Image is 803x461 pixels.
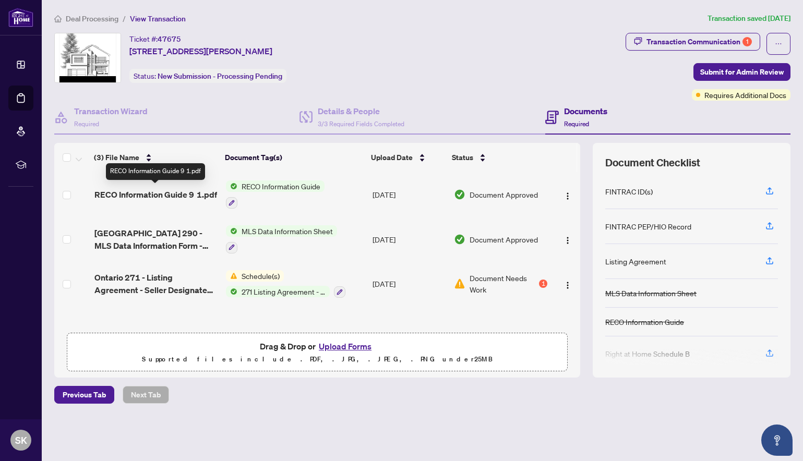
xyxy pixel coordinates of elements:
span: View Transaction [130,14,186,23]
div: RECO Information Guide 9 1.pdf [106,163,205,180]
span: Drag & Drop or [260,339,375,353]
span: New Submission - Processing Pending [158,71,282,81]
h4: Transaction Wizard [74,105,148,117]
span: (3) File Name [94,152,139,163]
span: [STREET_ADDRESS][PERSON_NAME] [129,45,272,57]
span: [GEOGRAPHIC_DATA] 290 - MLS Data Information Form - Freehold - Sale 1.pdf [94,227,218,252]
span: Status [452,152,473,163]
div: Status: [129,69,286,83]
div: Right at Home Schedule B [605,348,690,359]
button: Status IconRECO Information Guide [226,180,325,209]
span: Document Approved [470,189,538,200]
button: Upload Forms [316,339,375,353]
button: Submit for Admin Review [693,63,790,81]
span: Schedule(s) [237,270,284,282]
img: Status Icon [226,286,237,297]
span: Deal Processing [66,14,118,23]
th: (3) File Name [90,143,221,172]
button: Logo [559,186,576,203]
span: Upload Date [371,152,413,163]
span: MLS Data Information Sheet [237,225,337,237]
img: Status Icon [226,270,237,282]
span: Submit for Admin Review [700,64,784,80]
img: Logo [564,236,572,245]
button: Next Tab [123,386,169,404]
button: Open asap [761,424,793,456]
img: Logo [564,192,572,200]
div: FINTRAC PEP/HIO Record [605,221,691,232]
img: Document Status [454,278,465,289]
th: Status [448,143,549,172]
span: 47675 [158,34,181,44]
div: Transaction Communication [646,33,752,50]
span: Requires Additional Docs [704,89,786,101]
span: Document Needs Work [470,272,537,295]
img: Status Icon [226,180,237,192]
span: Document Checklist [605,155,700,170]
span: home [54,15,62,22]
button: Transaction Communication1 [626,33,760,51]
td: [DATE] [368,172,450,217]
button: Status IconMLS Data Information Sheet [226,225,337,253]
img: Logo [564,281,572,289]
span: RECO Information Guide [237,180,325,192]
article: Transaction saved [DATE] [708,13,790,25]
span: Required [564,120,589,128]
div: Listing Agreement [605,256,666,267]
button: Logo [559,231,576,248]
button: Logo [559,275,576,292]
td: [DATE] [368,217,450,262]
span: Document Approved [470,234,538,245]
span: Previous Tab [63,386,106,403]
div: FINTRAC ID(s) [605,186,653,197]
span: Required [74,120,99,128]
img: Status Icon [226,225,237,237]
li: / [123,13,126,25]
img: IMG-X12331975_1.jpg [55,33,121,82]
h4: Documents [564,105,607,117]
span: Drag & Drop orUpload FormsSupported files include .PDF, .JPG, .JPEG, .PNG under25MB [67,333,567,372]
th: Document Tag(s) [221,143,366,172]
span: RECO Information Guide 9 1.pdf [94,188,217,201]
div: MLS Data Information Sheet [605,287,697,299]
th: Upload Date [367,143,448,172]
span: ellipsis [775,40,782,47]
button: Status IconSchedule(s)Status Icon271 Listing Agreement - Seller Designated Representation Agreeme... [226,270,345,298]
img: Document Status [454,234,465,245]
span: 3/3 Required Fields Completed [318,120,404,128]
span: Ontario 271 - Listing Agreement - Seller Designated Representation Agreement 1.pdf [94,271,218,296]
p: Supported files include .PDF, .JPG, .JPEG, .PNG under 25 MB [74,353,561,366]
h4: Details & People [318,105,404,117]
span: SK [15,433,27,447]
div: Ticket #: [129,33,181,45]
button: Previous Tab [54,386,114,404]
span: 271 Listing Agreement - Seller Designated Representation Agreement Authority to Offer for Sale [237,286,330,297]
img: logo [8,8,33,27]
img: Document Status [454,189,465,200]
div: 1 [539,280,547,288]
div: RECO Information Guide [605,316,684,327]
td: [DATE] [368,262,450,307]
div: 1 [742,37,752,46]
